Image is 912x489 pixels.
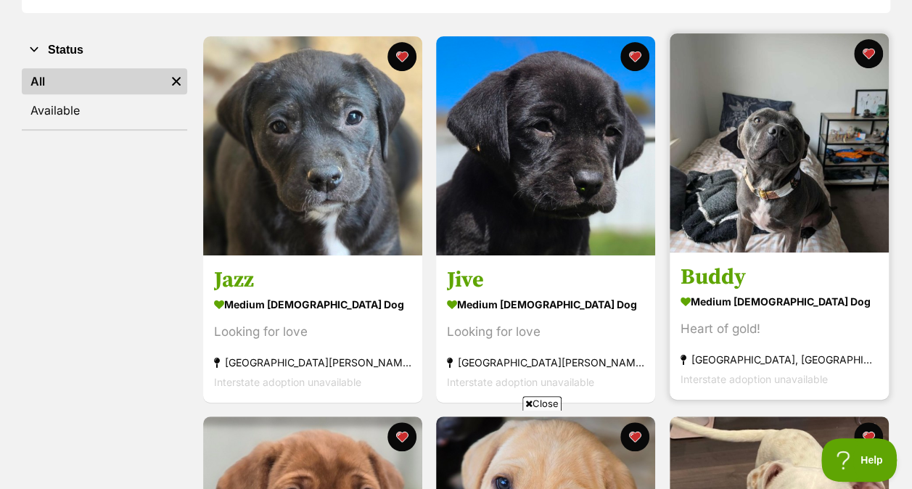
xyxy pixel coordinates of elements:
button: favourite [387,42,416,71]
div: [GEOGRAPHIC_DATA], [GEOGRAPHIC_DATA] [681,350,878,369]
div: [GEOGRAPHIC_DATA][PERSON_NAME][GEOGRAPHIC_DATA] [214,353,411,372]
iframe: Help Scout Beacon - Open [821,438,897,482]
span: Interstate adoption unavailable [447,376,594,388]
div: medium [DEMOGRAPHIC_DATA] Dog [214,294,411,315]
h3: Jive [447,266,644,294]
img: Jive [436,36,655,255]
div: Status [22,65,187,129]
button: favourite [854,422,883,451]
div: medium [DEMOGRAPHIC_DATA] Dog [447,294,644,315]
button: Status [22,41,187,59]
h3: Buddy [681,263,878,291]
div: medium [DEMOGRAPHIC_DATA] Dog [681,291,878,312]
img: Jazz [203,36,422,255]
div: Looking for love [214,322,411,342]
a: Available [22,97,187,123]
img: Buddy [670,33,889,252]
a: Buddy medium [DEMOGRAPHIC_DATA] Dog Heart of gold! [GEOGRAPHIC_DATA], [GEOGRAPHIC_DATA] Interstat... [670,252,889,400]
a: All [22,68,165,94]
span: Interstate adoption unavailable [214,376,361,388]
div: Looking for love [447,322,644,342]
h3: Jazz [214,266,411,294]
div: Heart of gold! [681,319,878,339]
button: favourite [854,39,883,68]
iframe: Advertisement [192,416,720,482]
span: Close [522,396,562,411]
a: Jive medium [DEMOGRAPHIC_DATA] Dog Looking for love [GEOGRAPHIC_DATA][PERSON_NAME][GEOGRAPHIC_DAT... [436,255,655,403]
a: Jazz medium [DEMOGRAPHIC_DATA] Dog Looking for love [GEOGRAPHIC_DATA][PERSON_NAME][GEOGRAPHIC_DAT... [203,255,422,403]
span: Interstate adoption unavailable [681,373,828,385]
button: favourite [621,42,650,71]
a: Remove filter [165,68,187,94]
div: [GEOGRAPHIC_DATA][PERSON_NAME][GEOGRAPHIC_DATA] [447,353,644,372]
